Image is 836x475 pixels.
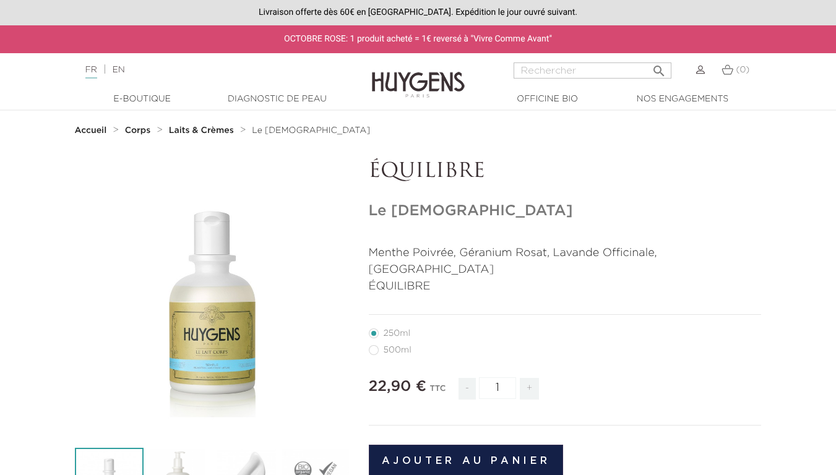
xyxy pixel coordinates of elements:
[112,66,124,74] a: EN
[125,126,151,135] strong: Corps
[79,62,339,77] div: |
[369,202,762,220] h1: Le [DEMOGRAPHIC_DATA]
[621,93,744,106] a: Nos engagements
[169,126,234,135] strong: Laits & Crèmes
[252,126,370,135] a: Le [DEMOGRAPHIC_DATA]
[369,345,426,355] label: 500ml
[369,328,425,338] label: 250ml
[125,126,153,135] a: Corps
[85,66,97,79] a: FR
[215,93,339,106] a: Diagnostic de peau
[369,160,762,184] p: ÉQUILIBRE
[479,377,516,399] input: Quantité
[80,93,204,106] a: E-Boutique
[429,375,446,409] div: TTC
[369,245,762,278] p: Menthe Poivrée, Géranium Rosat, Lavande Officinale, [GEOGRAPHIC_DATA]
[736,66,749,74] span: (0)
[520,378,540,400] span: +
[372,52,465,100] img: Huygens
[75,126,110,135] a: Accueil
[514,62,671,79] input: Rechercher
[648,59,670,75] button: 
[252,126,370,135] span: Le [DEMOGRAPHIC_DATA]
[169,126,237,135] a: Laits & Crèmes
[459,378,476,400] span: -
[369,278,762,295] p: ÉQUILIBRE
[652,60,666,75] i: 
[75,126,107,135] strong: Accueil
[486,93,610,106] a: Officine Bio
[369,379,426,394] span: 22,90 €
